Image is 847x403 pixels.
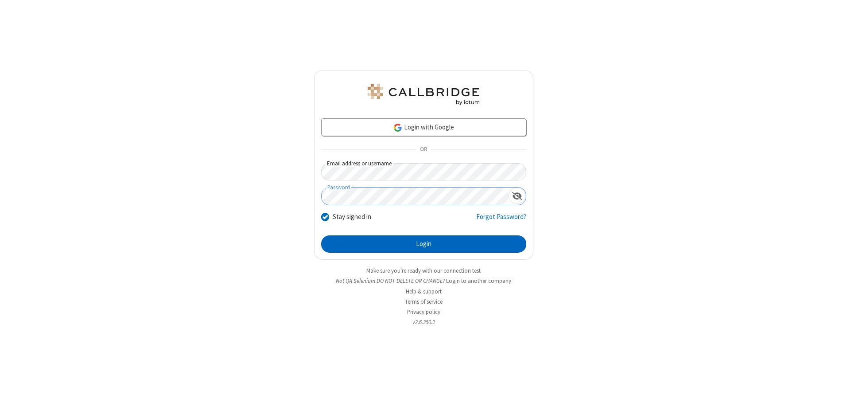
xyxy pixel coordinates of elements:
a: Forgot Password? [476,212,526,229]
button: Login [321,235,526,253]
label: Stay signed in [333,212,371,222]
li: Not QA Selenium DO NOT DELETE OR CHANGE? [314,277,533,285]
span: OR [416,144,431,156]
a: Help & support [406,288,442,295]
li: v2.6.350.2 [314,318,533,326]
a: Privacy policy [407,308,440,316]
a: Make sure you're ready with our connection test [366,267,481,274]
a: Login with Google [321,118,526,136]
img: google-icon.png [393,123,403,133]
a: Terms of service [405,298,443,305]
div: Show password [509,188,526,204]
input: Password [322,188,509,205]
button: Login to another company [446,277,511,285]
img: QA Selenium DO NOT DELETE OR CHANGE [366,84,481,105]
input: Email address or username [321,163,526,180]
